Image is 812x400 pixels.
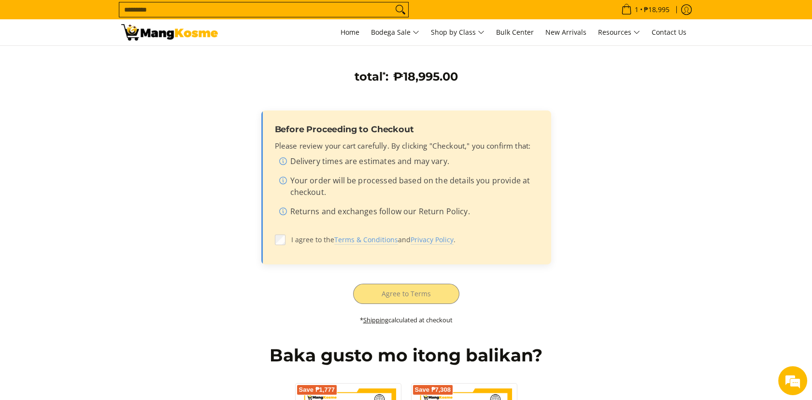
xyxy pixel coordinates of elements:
span: 1 [633,6,640,13]
img: Your Shopping Cart | Mang Kosme [121,24,218,41]
li: Your order will be processed based on the details you provide at checkout. [279,175,538,202]
div: Order confirmation and disclaimers [261,110,551,264]
li: Returns and exchanges follow our Return Policy. [279,206,538,221]
a: Bulk Center [491,19,539,45]
a: Contact Us [647,19,691,45]
h2: Baka gusto mo itong balikan? [121,345,691,366]
span: ₱18,995.00 [393,69,458,83]
div: Please review your cart carefully. By clicking "Checkout," you confirm that: [275,140,538,221]
a: Home [336,19,364,45]
h3: total : [355,69,388,84]
nav: Main Menu [228,19,691,45]
span: Shop by Class [431,27,484,39]
li: Delivery times are estimates and may vary. [279,155,538,171]
span: I agree to the and . [291,234,538,245]
a: Terms & Conditions (opens in new tab) [334,235,398,245]
span: Resources [598,27,640,39]
a: Shipping [363,316,388,324]
span: Contact Us [652,28,686,37]
small: * calculated at checkout [360,316,453,324]
a: Shop by Class [426,19,489,45]
a: Privacy Policy (opens in new tab) [411,235,454,245]
span: New Arrivals [545,28,586,37]
span: Home [341,28,359,37]
button: Search [393,2,408,17]
input: I agree to theTerms & Conditions (opens in new tab)andPrivacy Policy (opens in new tab). [275,234,285,245]
span: • [618,4,672,15]
span: Save ₱7,308 [415,387,451,393]
a: Resources [593,19,645,45]
span: ₱18,995 [642,6,671,13]
span: Save ₱1,777 [299,387,335,393]
a: Bodega Sale [366,19,424,45]
h3: Before Proceeding to Checkout [275,124,538,135]
a: New Arrivals [541,19,591,45]
span: Bodega Sale [371,27,419,39]
span: Bulk Center [496,28,534,37]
